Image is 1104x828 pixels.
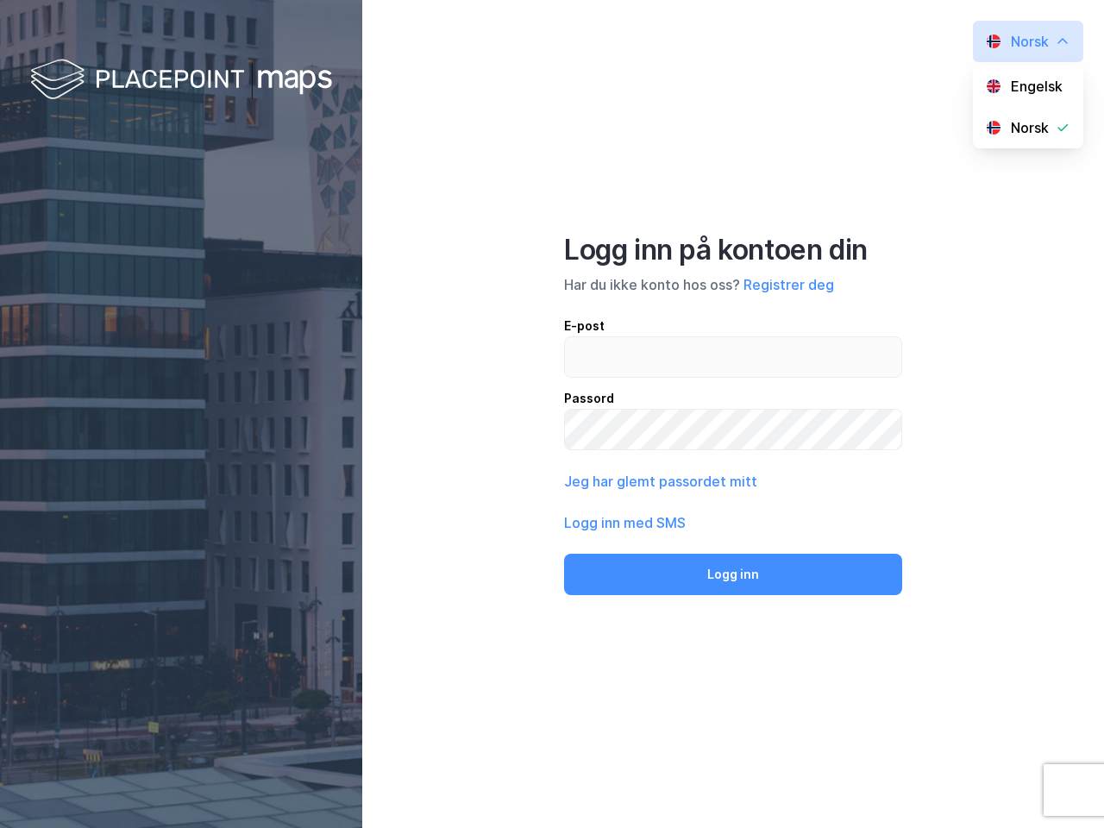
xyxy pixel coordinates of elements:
[564,316,902,336] div: E-post
[30,55,332,106] img: logo-white.f07954bde2210d2a523dddb988cd2aa7.svg
[743,274,834,295] button: Registrer deg
[564,274,902,295] div: Har du ikke konto hos oss?
[1011,117,1049,138] div: Norsk
[1018,745,1104,828] iframe: Chat Widget
[564,471,757,492] button: Jeg har glemt passordet mitt
[564,554,902,595] button: Logg inn
[564,233,902,267] div: Logg inn på kontoen din
[564,388,902,409] div: Passord
[564,512,686,533] button: Logg inn med SMS
[1011,76,1063,97] div: Engelsk
[1011,31,1049,52] div: Norsk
